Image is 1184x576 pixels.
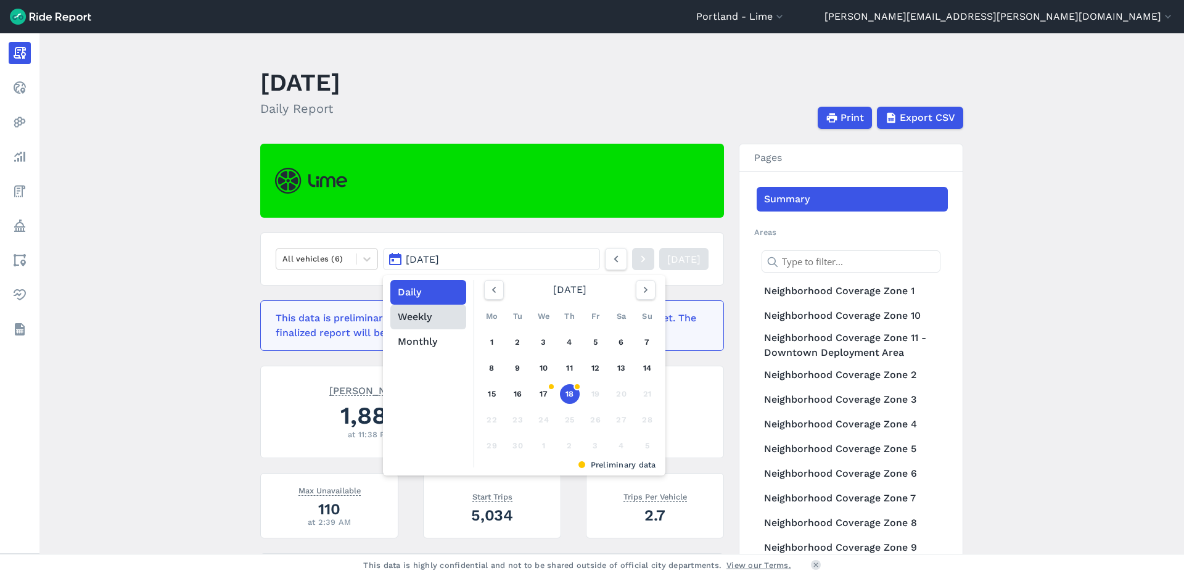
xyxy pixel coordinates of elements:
[560,307,580,326] div: Th
[482,358,502,378] a: 8
[757,187,948,212] a: Summary
[534,358,554,378] a: 10
[472,490,512,502] span: Start Trips
[612,332,631,352] a: 6
[9,180,31,202] a: Fees
[276,398,464,432] div: 1,887
[757,387,948,412] a: Neighborhood Coverage Zone 3
[696,9,786,24] button: Portland - Lime
[9,146,31,168] a: Analyze
[757,363,948,387] a: Neighborhood Coverage Zone 2
[623,490,687,502] span: Trips Per Vehicle
[900,110,955,125] span: Export CSV
[638,358,657,378] a: 14
[9,215,31,237] a: Policy
[762,250,940,273] input: Type to filter...
[638,384,657,404] div: 21
[754,226,948,238] h2: Areas
[508,410,528,430] div: 23
[406,253,439,265] span: [DATE]
[534,410,554,430] div: 24
[612,436,631,456] div: 4
[508,332,528,352] a: 2
[586,384,606,404] div: 19
[824,9,1174,24] button: [PERSON_NAME][EMAIL_ADDRESS][PERSON_NAME][DOMAIN_NAME]
[482,436,502,456] div: 29
[586,307,606,326] div: Fr
[818,107,872,129] button: Print
[757,511,948,535] a: Neighborhood Coverage Zone 8
[534,436,554,456] div: 1
[560,332,580,352] a: 4
[601,504,709,526] div: 2.7
[482,384,502,404] a: 15
[659,248,709,270] a: [DATE]
[534,384,554,404] a: 17
[586,436,606,456] div: 3
[9,249,31,271] a: Areas
[390,280,466,305] button: Daily
[9,318,31,340] a: Datasets
[390,305,466,329] button: Weekly
[612,307,631,326] div: Sa
[479,280,660,300] div: [DATE]
[9,76,31,99] a: Realtime
[482,332,502,352] a: 1
[329,384,411,396] span: [PERSON_NAME]
[534,307,554,326] div: We
[757,303,948,328] a: Neighborhood Coverage Zone 10
[841,110,864,125] span: Print
[276,498,383,520] div: 110
[560,358,580,378] a: 11
[739,144,963,172] h3: Pages
[508,436,528,456] div: 30
[9,42,31,64] a: Report
[276,516,383,528] div: at 2:39 AM
[638,410,657,430] div: 28
[10,9,91,25] img: Ride Report
[482,410,502,430] div: 22
[508,307,528,326] div: Tu
[757,328,948,363] a: Neighborhood Coverage Zone 11 - Downtown Deployment Area
[482,307,502,326] div: Mo
[726,559,791,571] a: View our Terms.
[877,107,963,129] button: Export CSV
[438,504,546,526] div: 5,034
[757,461,948,486] a: Neighborhood Coverage Zone 6
[612,358,631,378] a: 13
[638,332,657,352] a: 7
[612,384,631,404] div: 20
[9,111,31,133] a: Heatmaps
[757,279,948,303] a: Neighborhood Coverage Zone 1
[260,99,340,118] h2: Daily Report
[757,412,948,437] a: Neighborhood Coverage Zone 4
[508,384,528,404] a: 16
[586,410,606,430] div: 26
[638,307,657,326] div: Su
[508,358,528,378] a: 9
[612,410,631,430] div: 27
[276,429,464,440] div: at 11:38 PM
[560,436,580,456] div: 2
[383,248,600,270] button: [DATE]
[638,436,657,456] div: 5
[560,410,580,430] div: 25
[586,358,606,378] a: 12
[757,437,948,461] a: Neighborhood Coverage Zone 5
[275,168,347,194] img: Lime
[9,284,31,306] a: Health
[757,535,948,560] a: Neighborhood Coverage Zone 9
[276,311,701,340] div: This data is preliminary and may be missing events that haven't been reported yet. The finalized ...
[390,329,466,354] button: Monthly
[483,459,656,471] div: Preliminary data
[260,65,340,99] h1: [DATE]
[757,486,948,511] a: Neighborhood Coverage Zone 7
[298,483,361,496] span: Max Unavailable
[560,384,580,404] a: 18
[586,332,606,352] a: 5
[534,332,554,352] a: 3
